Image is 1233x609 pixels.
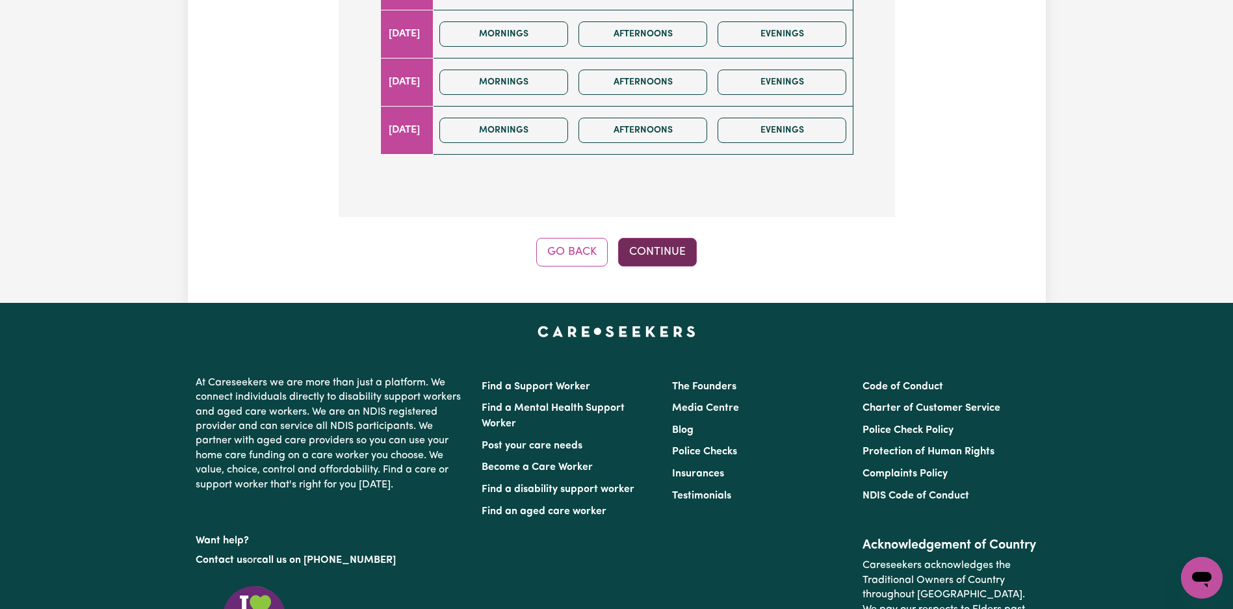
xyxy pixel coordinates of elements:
[482,462,593,473] a: Become a Care Worker
[196,370,466,497] p: At Careseekers we are more than just a platform. We connect individuals directly to disability su...
[536,238,608,266] button: Go Back
[482,506,606,517] a: Find an aged care worker
[863,425,954,435] a: Police Check Policy
[863,469,948,479] a: Complaints Policy
[718,21,846,47] button: Evenings
[439,21,568,47] button: Mornings
[672,403,739,413] a: Media Centre
[196,528,466,548] p: Want help?
[196,548,466,573] p: or
[863,491,969,501] a: NDIS Code of Conduct
[1181,557,1223,599] iframe: Button to launch messaging window
[482,382,590,392] a: Find a Support Worker
[672,491,731,501] a: Testimonials
[380,58,434,106] td: [DATE]
[578,21,707,47] button: Afternoons
[863,447,994,457] a: Protection of Human Rights
[578,118,707,143] button: Afternoons
[482,403,625,429] a: Find a Mental Health Support Worker
[196,555,247,565] a: Contact us
[439,70,568,95] button: Mornings
[482,484,634,495] a: Find a disability support worker
[578,70,707,95] button: Afternoons
[257,555,396,565] a: call us on [PHONE_NUMBER]
[538,326,695,337] a: Careseekers home page
[718,70,846,95] button: Evenings
[863,382,943,392] a: Code of Conduct
[718,118,846,143] button: Evenings
[672,469,724,479] a: Insurances
[672,447,737,457] a: Police Checks
[672,382,736,392] a: The Founders
[380,106,434,154] td: [DATE]
[482,441,582,451] a: Post your care needs
[863,403,1000,413] a: Charter of Customer Service
[439,118,568,143] button: Mornings
[380,10,434,58] td: [DATE]
[672,425,694,435] a: Blog
[618,238,697,266] button: Continue
[863,538,1037,553] h2: Acknowledgement of Country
